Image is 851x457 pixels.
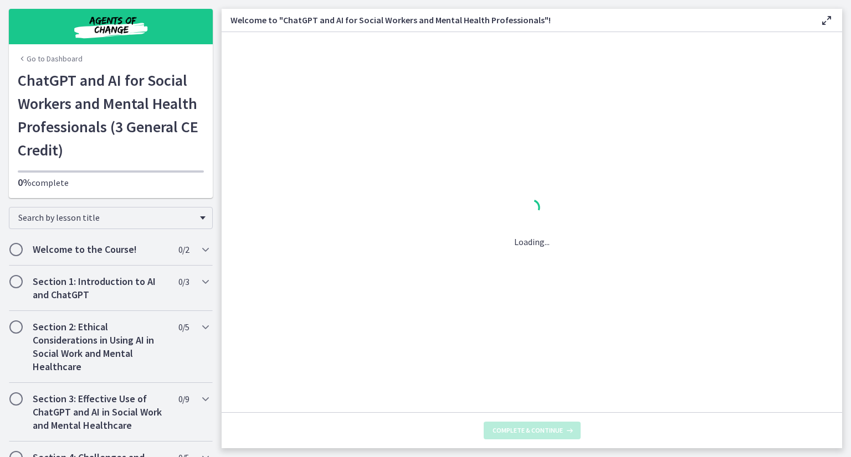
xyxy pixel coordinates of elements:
h1: ChatGPT and AI for Social Workers and Mental Health Professionals (3 General CE Credit) [18,69,204,162]
span: 0 / 2 [178,243,189,256]
button: Complete & continue [484,422,581,439]
span: 0 / 9 [178,392,189,406]
h2: Section 3: Effective Use of ChatGPT and AI in Social Work and Mental Healthcare [33,392,168,432]
span: 0% [18,176,32,189]
div: Search by lesson title [9,207,213,229]
span: 0 / 5 [178,320,189,334]
h2: Section 2: Ethical Considerations in Using AI in Social Work and Mental Healthcare [33,320,168,373]
a: Go to Dashboard [18,53,83,64]
img: Agents of Change [44,13,177,40]
p: Loading... [514,235,550,248]
h2: Welcome to the Course! [33,243,168,256]
span: Complete & continue [493,426,563,435]
h3: Welcome to "ChatGPT and AI for Social Workers and Mental Health Professionals"! [230,13,802,27]
p: complete [18,176,204,189]
div: 1 [514,196,550,222]
span: Search by lesson title [18,212,194,223]
h2: Section 1: Introduction to AI and ChatGPT [33,275,168,302]
span: 0 / 3 [178,275,189,288]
